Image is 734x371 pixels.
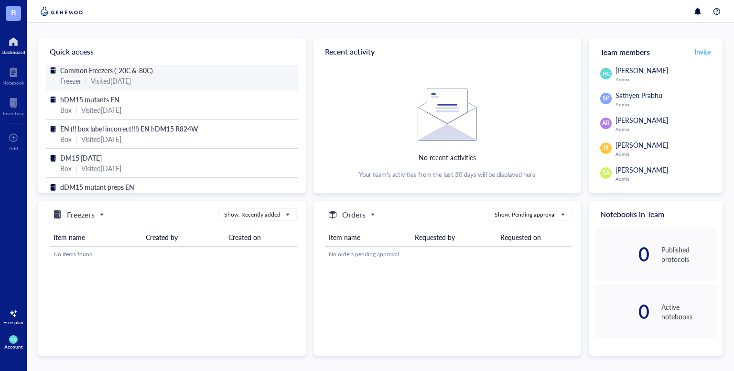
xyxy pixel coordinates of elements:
[81,134,121,144] div: Visited [DATE]
[497,229,572,246] th: Requested on
[615,176,717,182] div: Admin
[602,70,610,78] span: HC
[60,182,134,192] span: dDM15 mutant preps EN
[602,119,610,128] span: AB
[603,169,610,177] span: SA
[589,38,723,65] div: Team members
[60,153,102,163] span: DM15 [DATE]
[2,65,24,86] a: Notebook
[694,47,711,56] span: Invite
[495,210,556,219] div: Show: Pending approval
[60,163,72,174] div: Box
[38,38,306,65] div: Quick access
[9,145,18,151] div: Add
[313,38,581,65] div: Recent activity
[594,304,650,319] div: 0
[60,76,81,86] div: Freezer
[2,80,24,86] div: Notebook
[11,338,16,342] span: HC
[615,101,717,107] div: Admin
[54,250,293,259] div: No items found
[224,210,281,219] div: Show: Recently added
[67,209,95,220] h5: Freezers
[325,229,411,246] th: Item name
[615,126,717,132] div: Admin
[589,201,723,228] div: Notebooks in Team
[419,152,475,163] div: No recent activities
[60,105,72,115] div: Box
[615,65,668,75] span: [PERSON_NAME]
[615,76,717,82] div: Admin
[661,245,717,264] div: Published protocols
[81,163,121,174] div: Visited [DATE]
[615,140,668,150] span: [PERSON_NAME]
[615,115,668,125] span: [PERSON_NAME]
[359,170,536,179] div: Your team's activities from the last 30 days will be displayed here
[615,151,717,157] div: Admin
[615,90,662,100] span: Sathyen Prabhu
[615,165,668,175] span: [PERSON_NAME]
[3,110,24,116] div: Inventory
[1,49,25,55] div: Dashboard
[60,65,153,75] span: Common Freezers (-20C &-80C)
[91,76,131,86] div: Visited [DATE]
[50,229,142,246] th: Item name
[81,105,121,115] div: Visited [DATE]
[594,247,650,262] div: 0
[60,95,119,104] span: hDM15 mutants EN
[418,88,477,141] img: Empty state
[3,95,24,116] a: Inventory
[60,134,72,144] div: Box
[603,94,609,103] span: SP
[411,229,497,246] th: Requested by
[661,302,717,321] div: Active notebooks
[3,319,23,325] div: Free plan
[694,44,711,59] button: Invite
[85,76,87,86] div: |
[4,344,23,349] div: Account
[603,144,609,153] span: JS
[225,229,297,246] th: Created on
[342,209,366,220] h5: Orders
[38,6,85,17] img: genemod-logo
[76,134,77,144] div: |
[76,105,77,115] div: |
[329,250,568,259] div: No orders pending approval
[142,229,224,246] th: Created by
[76,163,77,174] div: |
[60,124,198,133] span: EN (!! box label incorrect!!!) EN hDM15 R824W
[11,6,16,18] span: B
[1,34,25,55] a: Dashboard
